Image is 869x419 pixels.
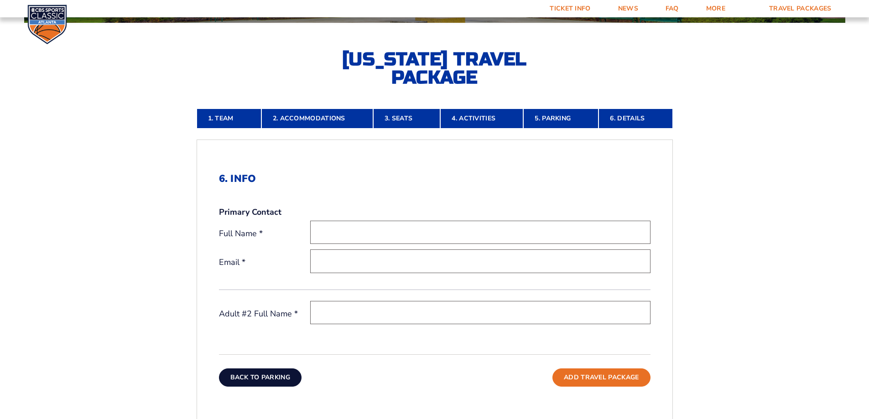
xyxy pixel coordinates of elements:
a: 3. Seats [373,109,440,129]
a: 5. Parking [523,109,598,129]
h2: [US_STATE] Travel Package [334,50,535,87]
button: Back To Parking [219,368,302,387]
img: CBS Sports Classic [27,5,67,44]
strong: Primary Contact [219,207,281,218]
label: Email * [219,257,310,268]
h2: 6. Info [219,173,650,185]
button: Add Travel Package [552,368,650,387]
a: 2. Accommodations [261,109,373,129]
label: Adult #2 Full Name * [219,308,310,320]
label: Full Name * [219,228,310,239]
a: 1. Team [197,109,261,129]
a: 4. Activities [440,109,523,129]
